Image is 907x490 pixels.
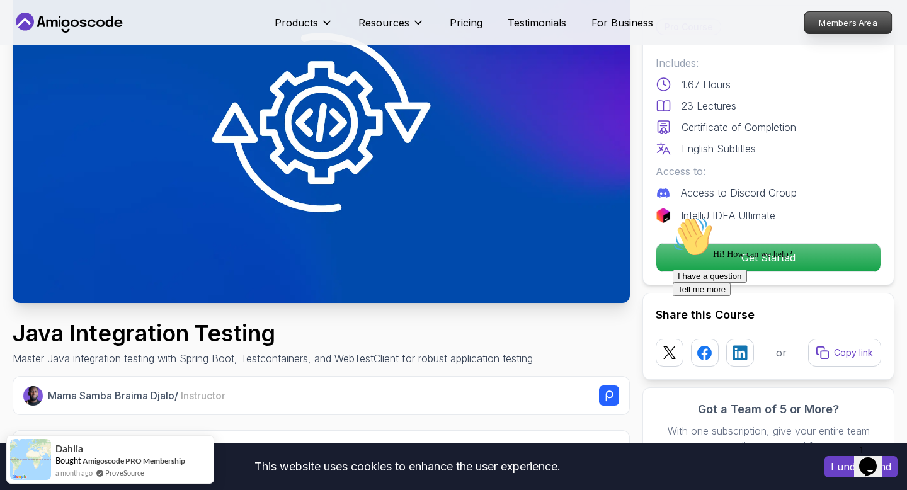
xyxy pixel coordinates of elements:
[681,185,797,200] p: Access to Discord Group
[805,12,892,33] p: Members Area
[656,244,881,271] p: Get Started
[450,15,482,30] a: Pricing
[656,423,881,453] p: With one subscription, give your entire team access to all courses and features.
[682,141,756,156] p: English Subtitles
[55,455,81,465] span: Bought
[682,77,731,92] p: 1.67 Hours
[5,58,79,71] button: I have a question
[508,15,566,30] a: Testimonials
[55,467,93,478] span: a month ago
[48,388,225,403] p: Mama Samba Braima Djalo /
[10,439,51,480] img: provesource social proof notification image
[824,456,898,477] button: Accept cookies
[682,120,796,135] p: Certificate of Completion
[9,453,806,481] div: This website uses cookies to enhance the user experience.
[105,467,144,478] a: ProveSource
[854,440,894,477] iframe: chat widget
[656,243,881,272] button: Get Started
[275,15,333,40] button: Products
[5,71,63,84] button: Tell me more
[83,456,185,465] a: Amigoscode PRO Membership
[55,443,83,454] span: Dahlia
[358,15,409,30] p: Resources
[681,208,775,223] p: IntelliJ IDEA Ultimate
[5,5,45,45] img: :wave:
[682,98,736,113] p: 23 Lectures
[656,208,671,223] img: jetbrains logo
[656,401,881,418] h3: Got a Team of 5 or More?
[804,11,893,34] a: Members Area
[656,306,881,324] h2: Share this Course
[13,351,533,366] p: Master Java integration testing with Spring Boot, Testcontainers, and WebTestClient for robust ap...
[13,321,533,346] h1: Java Integration Testing
[181,389,225,402] span: Instructor
[591,15,653,30] a: For Business
[656,164,881,179] p: Access to:
[5,5,232,84] div: 👋Hi! How can we help?I have a questionTell me more
[358,15,425,40] button: Resources
[668,212,894,433] iframe: chat widget
[275,15,318,30] p: Products
[5,38,125,47] span: Hi! How can we help?
[656,55,881,71] p: Includes:
[23,386,43,406] img: Nelson Djalo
